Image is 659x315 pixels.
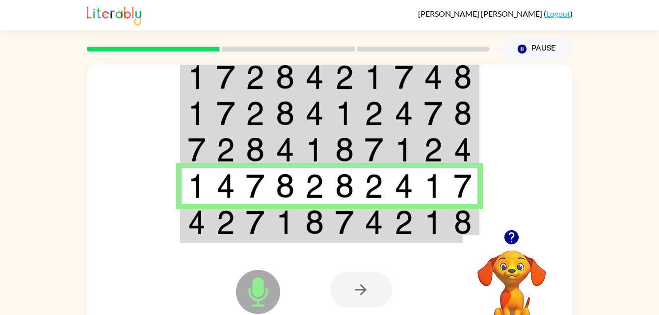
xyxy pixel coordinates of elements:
[335,101,354,126] img: 1
[305,174,324,198] img: 2
[424,101,443,126] img: 7
[335,137,354,162] img: 8
[276,65,294,89] img: 8
[418,9,573,18] div: ( )
[188,210,206,235] img: 4
[395,65,413,89] img: 7
[305,210,324,235] img: 8
[87,4,141,26] img: Literably
[188,137,206,162] img: 7
[424,137,443,162] img: 2
[395,137,413,162] img: 1
[276,174,294,198] img: 8
[365,101,383,126] img: 2
[424,65,443,89] img: 4
[305,65,324,89] img: 4
[305,101,324,126] img: 4
[305,137,324,162] img: 1
[454,174,472,198] img: 7
[216,174,235,198] img: 4
[188,65,206,89] img: 1
[216,65,235,89] img: 7
[454,137,472,162] img: 4
[454,65,472,89] img: 8
[424,210,443,235] img: 1
[454,101,472,126] img: 8
[246,65,264,89] img: 2
[395,210,413,235] img: 2
[365,137,383,162] img: 7
[454,210,472,235] img: 8
[395,101,413,126] img: 4
[501,38,573,60] button: Pause
[365,65,383,89] img: 1
[335,65,354,89] img: 2
[395,174,413,198] img: 4
[216,101,235,126] img: 7
[216,137,235,162] img: 2
[276,101,294,126] img: 8
[216,210,235,235] img: 2
[365,174,383,198] img: 2
[246,174,264,198] img: 7
[424,174,443,198] img: 1
[276,210,294,235] img: 1
[365,210,383,235] img: 4
[246,137,264,162] img: 8
[335,174,354,198] img: 8
[418,9,544,18] span: [PERSON_NAME] [PERSON_NAME]
[546,9,570,18] a: Logout
[188,174,206,198] img: 1
[276,137,294,162] img: 4
[246,101,264,126] img: 2
[188,101,206,126] img: 1
[246,210,264,235] img: 7
[335,210,354,235] img: 7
